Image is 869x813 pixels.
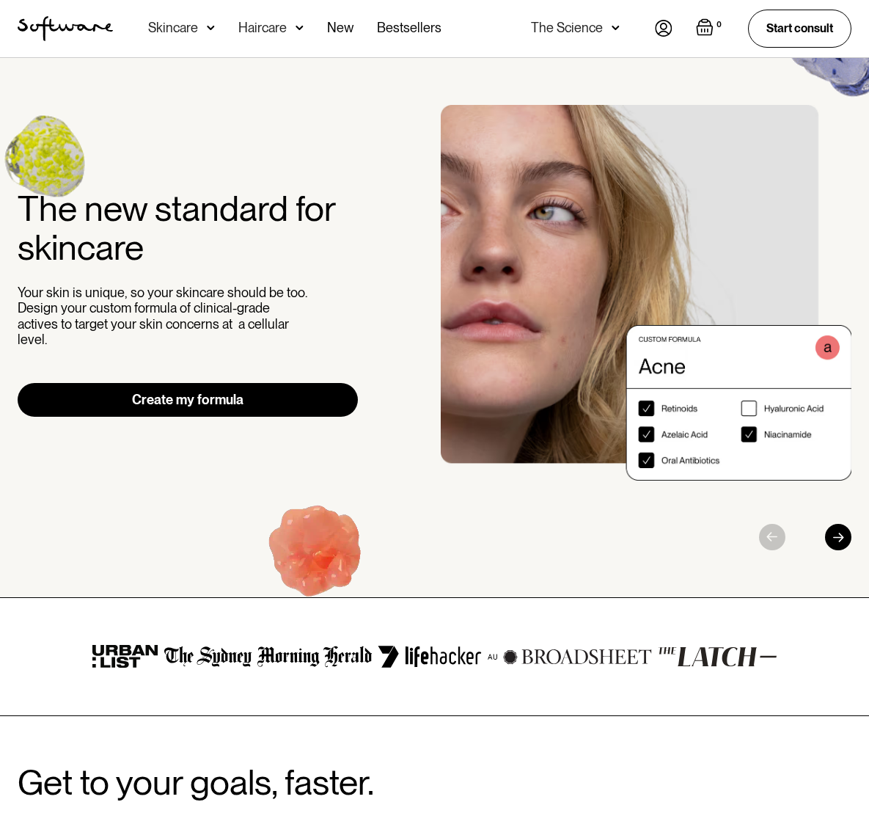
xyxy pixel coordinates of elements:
div: 0 [714,18,725,32]
a: Start consult [748,10,851,47]
img: arrow down [296,21,304,35]
img: the Sydney morning herald logo [164,646,372,668]
img: lifehacker logo [405,646,497,668]
div: The Science [531,21,603,35]
img: arrow down [207,21,215,35]
img: the latch logo [658,646,777,667]
h2: Get to your goals, faster. [18,763,374,802]
div: Next slide [825,524,851,550]
img: arrow down [612,21,620,35]
div: Haircare [238,21,287,35]
p: Your skin is unique, so your skincare should be too. Design your custom formula of clinical-grade... [18,285,311,348]
div: 1 / 3 [441,105,852,501]
img: Software Logo [18,16,113,41]
h2: The new standard for skincare [18,189,358,267]
div: Skincare [148,21,198,35]
a: Open empty cart [696,18,725,39]
a: home [18,16,113,41]
img: Hydroquinone (skin lightening agent) [226,467,408,646]
img: broadsheet logo [503,649,652,665]
img: urban list logo [92,645,159,668]
a: Create my formula [18,383,358,417]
